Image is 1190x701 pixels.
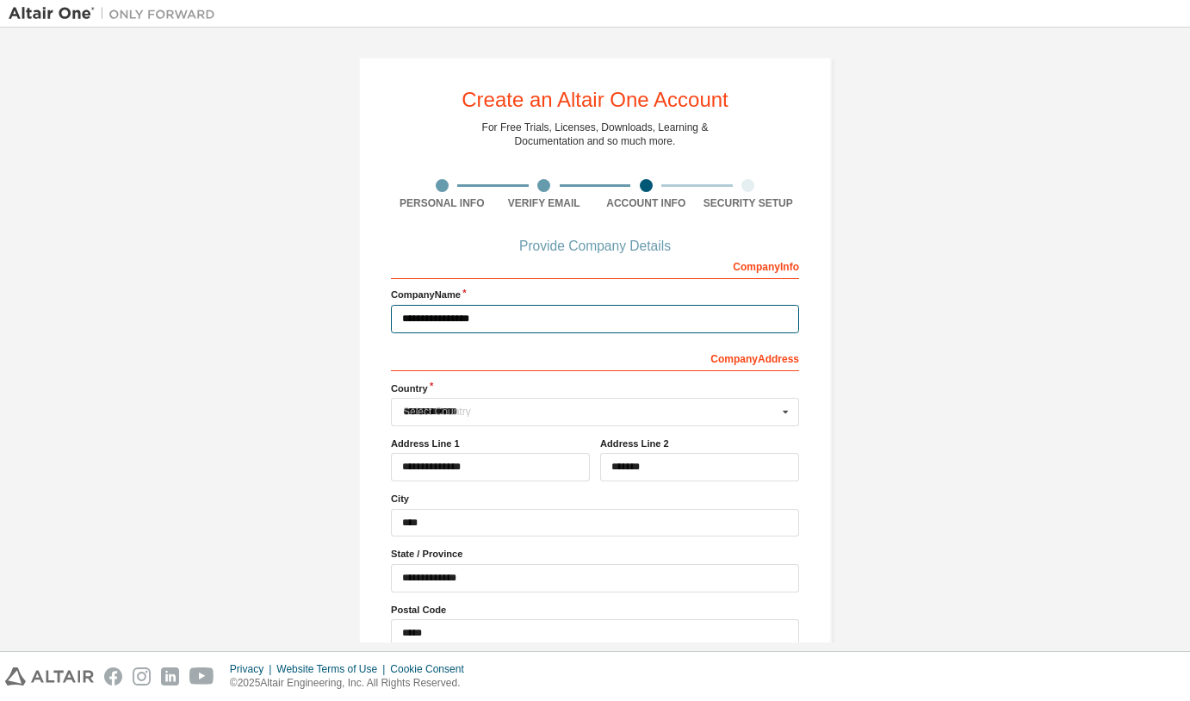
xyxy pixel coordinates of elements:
label: Postal Code [391,603,799,617]
label: Address Line 1 [391,437,590,450]
p: © 2025 Altair Engineering, Inc. All Rights Reserved. [230,676,474,691]
img: altair_logo.svg [5,667,94,685]
div: Cookie Consent [390,662,474,676]
div: Create an Altair One Account [462,90,728,110]
div: Account Info [595,196,697,210]
img: youtube.svg [189,667,214,685]
div: Website Terms of Use [276,662,390,676]
label: Address Line 2 [600,437,799,450]
div: Personal Info [391,196,493,210]
div: Provide Company Details [391,241,799,251]
img: instagram.svg [133,667,151,685]
img: Altair One [9,5,224,22]
div: Company Info [391,251,799,279]
label: State / Province [391,547,799,561]
div: For Free Trials, Licenses, Downloads, Learning & Documentation and so much more. [482,121,709,148]
label: Country [391,382,799,395]
img: facebook.svg [104,667,122,685]
div: Verify Email [493,196,596,210]
div: Security Setup [697,196,800,210]
div: Company Address [391,344,799,371]
label: Company Name [391,288,799,301]
div: Privacy [230,662,276,676]
img: linkedin.svg [161,667,179,685]
div: Select Country [403,406,778,417]
label: City [391,492,799,506]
